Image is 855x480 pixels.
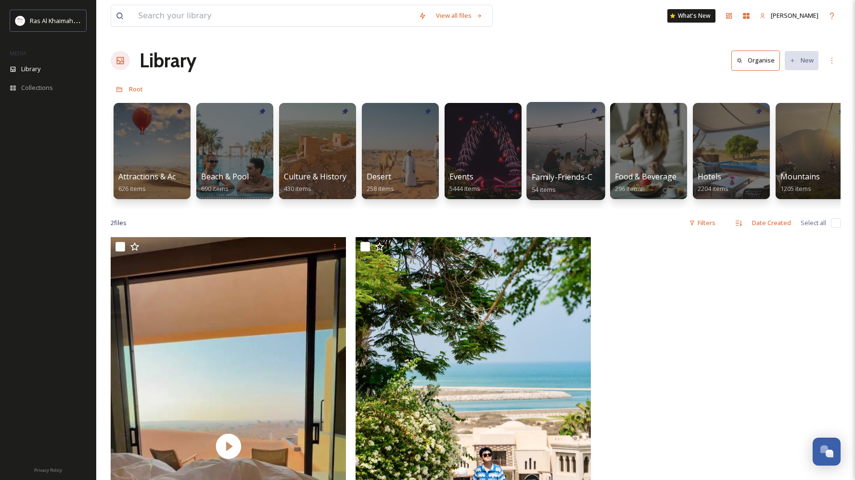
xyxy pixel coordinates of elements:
span: [PERSON_NAME] [771,11,818,20]
div: Date Created [747,214,796,232]
span: Root [129,85,143,93]
a: Events5444 items [449,172,480,193]
input: Search your library [133,5,414,26]
button: Open Chat [813,438,841,466]
div: Filters [684,214,720,232]
a: Beach & Pool690 items [201,172,249,193]
span: Attractions & Activities [118,171,199,182]
span: Culture & History [284,171,346,182]
span: 430 items [284,184,311,193]
a: Library [140,46,196,75]
span: 258 items [367,184,394,193]
span: 2204 items [698,184,728,193]
a: Attractions & Activities626 items [118,172,199,193]
span: 690 items [201,184,229,193]
a: Mountains1205 items [780,172,820,193]
span: MEDIA [10,50,26,57]
span: Mountains [780,171,820,182]
span: 2 file s [111,218,127,227]
span: Desert [367,171,391,182]
a: Hotels2204 items [698,172,728,193]
span: Ras Al Khaimah Tourism Development Authority [30,16,166,25]
span: 1205 items [780,184,811,193]
a: What's New [667,9,715,23]
a: Culture & History430 items [284,172,346,193]
a: Privacy Policy [34,464,62,475]
span: Collections [21,83,53,92]
span: 626 items [118,184,146,193]
a: Desert258 items [367,172,394,193]
img: Logo_RAKTDA_RGB-01.png [15,16,25,25]
span: 296 items [615,184,642,193]
a: Food & Beverage296 items [615,172,676,193]
a: Organise [731,51,785,70]
span: Select all [801,218,826,227]
span: Library [21,64,40,74]
button: New [785,51,818,70]
a: Family-Friends-Couple-Solo54 items [532,173,633,194]
a: Root [129,83,143,95]
button: Organise [731,51,780,70]
span: Hotels [698,171,721,182]
span: 54 items [532,185,556,193]
a: View all files [431,6,487,25]
a: [PERSON_NAME] [755,6,823,25]
span: 5444 items [449,184,480,193]
span: Food & Beverage [615,171,676,182]
span: Events [449,171,473,182]
span: Family-Friends-Couple-Solo [532,172,633,182]
span: Beach & Pool [201,171,249,182]
span: Privacy Policy [34,467,62,473]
